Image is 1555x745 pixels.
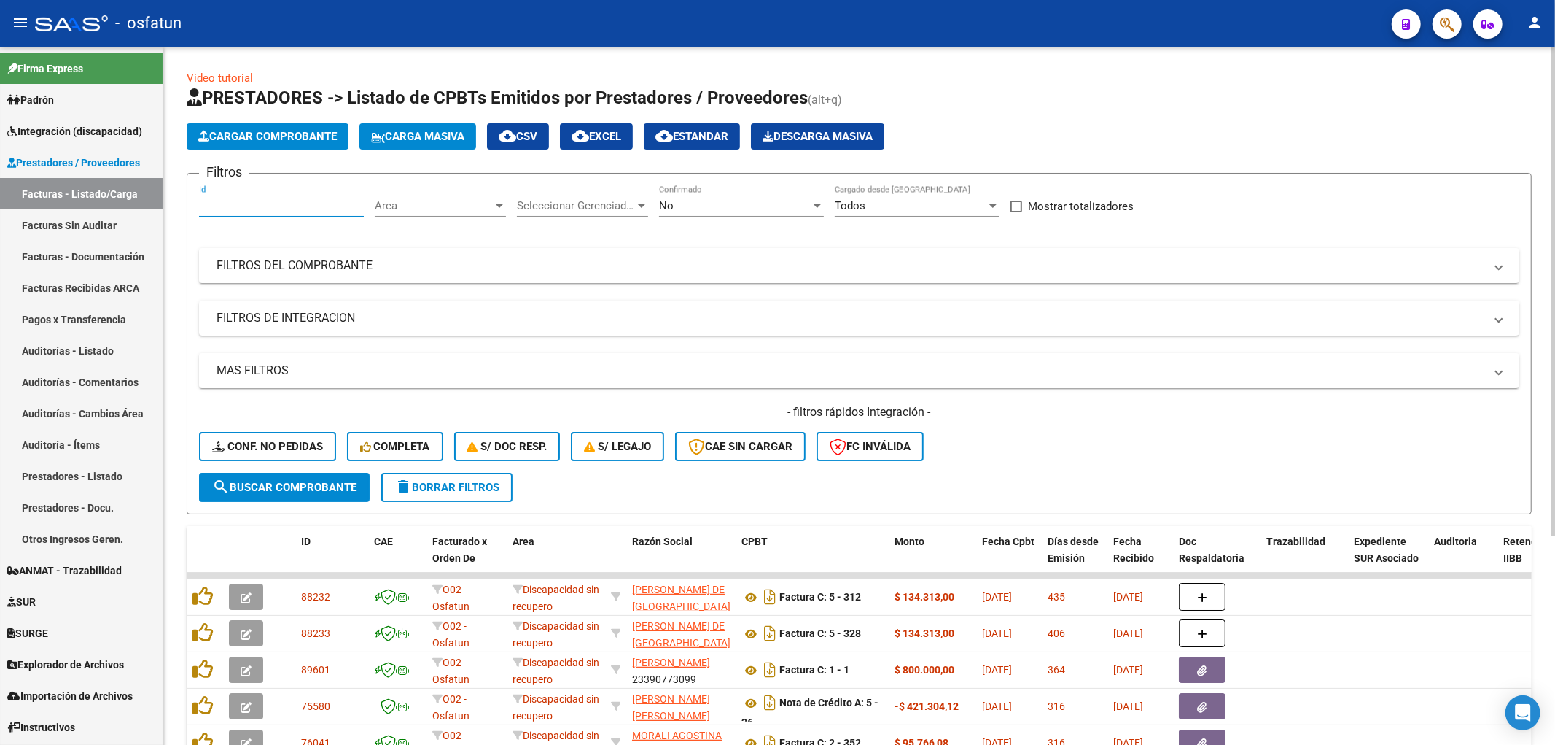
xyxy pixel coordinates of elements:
[779,665,849,676] strong: Factura C: 1 - 1
[1048,536,1099,564] span: Días desde Emisión
[895,628,954,639] strong: $ 134.313,00
[199,301,1519,336] mat-expansion-panel-header: FILTROS DE INTEGRACION
[7,123,142,139] span: Integración (discapacidad)
[982,664,1012,676] span: [DATE]
[1266,536,1325,547] span: Trazabilidad
[895,700,959,712] strong: -$ 421.304,12
[432,657,469,702] span: O02 - Osfatun Propio
[632,582,730,612] div: 27338158020
[632,691,730,722] div: 27252256186
[982,591,1012,603] span: [DATE]
[301,536,311,547] span: ID
[1503,536,1551,564] span: Retencion IIBB
[347,432,443,461] button: Completa
[381,473,513,502] button: Borrar Filtros
[895,664,954,676] strong: $ 800.000,00
[632,620,730,649] span: [PERSON_NAME] DE [GEOGRAPHIC_DATA]
[741,536,768,547] span: CPBT
[499,127,516,144] mat-icon: cloud_download
[426,526,507,590] datatable-header-cell: Facturado x Orden De
[1179,536,1244,564] span: Doc Respaldatoria
[394,478,412,495] mat-icon: delete
[513,536,534,547] span: Area
[889,526,976,590] datatable-header-cell: Monto
[760,691,779,714] i: Descargar documento
[368,526,426,590] datatable-header-cell: CAE
[835,199,865,212] span: Todos
[632,536,693,547] span: Razón Social
[199,473,370,502] button: Buscar Comprobante
[199,162,249,182] h3: Filtros
[1173,526,1260,590] datatable-header-cell: Doc Respaldatoria
[675,432,806,461] button: CAE SIN CARGAR
[115,7,182,39] span: - osfatun
[432,620,469,665] span: O02 - Osfatun Propio
[432,693,469,738] span: O02 - Osfatun Propio
[199,248,1519,283] mat-expansion-panel-header: FILTROS DEL COMPROBANTE
[1042,526,1107,590] datatable-header-cell: Días desde Emisión
[301,628,330,639] span: 88233
[7,688,133,704] span: Importación de Archivos
[513,693,599,722] span: Discapacidad sin recupero
[1428,526,1497,590] datatable-header-cell: Auditoria
[507,526,605,590] datatable-header-cell: Area
[572,127,589,144] mat-icon: cloud_download
[1048,664,1065,676] span: 364
[217,363,1484,379] mat-panel-title: MAS FILTROS
[1526,14,1543,31] mat-icon: person
[1048,628,1065,639] span: 406
[632,584,730,612] span: [PERSON_NAME] DE [GEOGRAPHIC_DATA]
[1354,536,1419,564] span: Expediente SUR Asociado
[779,628,861,640] strong: Factura C: 5 - 328
[560,123,633,150] button: EXCEL
[1348,526,1428,590] datatable-header-cell: Expediente SUR Asociado
[760,622,779,645] i: Descargar documento
[1048,700,1065,712] span: 316
[751,123,884,150] button: Descarga Masiva
[1048,591,1065,603] span: 435
[982,536,1034,547] span: Fecha Cpbt
[432,584,469,629] span: O02 - Osfatun Propio
[1113,536,1154,564] span: Fecha Recibido
[513,584,599,612] span: Discapacidad sin recupero
[982,700,1012,712] span: [DATE]
[1107,526,1173,590] datatable-header-cell: Fecha Recibido
[976,526,1042,590] datatable-header-cell: Fecha Cpbt
[295,526,368,590] datatable-header-cell: ID
[467,440,547,453] span: S/ Doc Resp.
[7,719,75,736] span: Instructivos
[632,730,722,741] span: MORALI AGOSTINA
[760,658,779,682] i: Descargar documento
[632,618,730,649] div: 27338158020
[1113,591,1143,603] span: [DATE]
[360,440,430,453] span: Completa
[659,199,674,212] span: No
[895,591,954,603] strong: $ 134.313,00
[741,698,878,729] strong: Nota de Crédito A: 5 - 26
[760,585,779,609] i: Descargar documento
[359,123,476,150] button: Carga Masiva
[1434,536,1477,547] span: Auditoria
[1113,700,1143,712] span: [DATE]
[895,536,924,547] span: Monto
[655,127,673,144] mat-icon: cloud_download
[301,591,330,603] span: 88232
[1505,695,1540,730] div: Open Intercom Messenger
[655,130,728,143] span: Estandar
[626,526,736,590] datatable-header-cell: Razón Social
[817,432,924,461] button: FC Inválida
[1028,198,1134,215] span: Mostrar totalizadores
[187,88,808,108] span: PRESTADORES -> Listado de CPBTs Emitidos por Prestadores / Proveedores
[199,432,336,461] button: Conf. no pedidas
[499,130,537,143] span: CSV
[7,155,140,171] span: Prestadores / Proveedores
[432,536,487,564] span: Facturado x Orden De
[7,657,124,673] span: Explorador de Archivos
[688,440,792,453] span: CAE SIN CARGAR
[7,625,48,641] span: SURGE
[7,92,54,108] span: Padrón
[199,353,1519,388] mat-expansion-panel-header: MAS FILTROS
[301,664,330,676] span: 89601
[584,440,651,453] span: S/ legajo
[212,478,230,495] mat-icon: search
